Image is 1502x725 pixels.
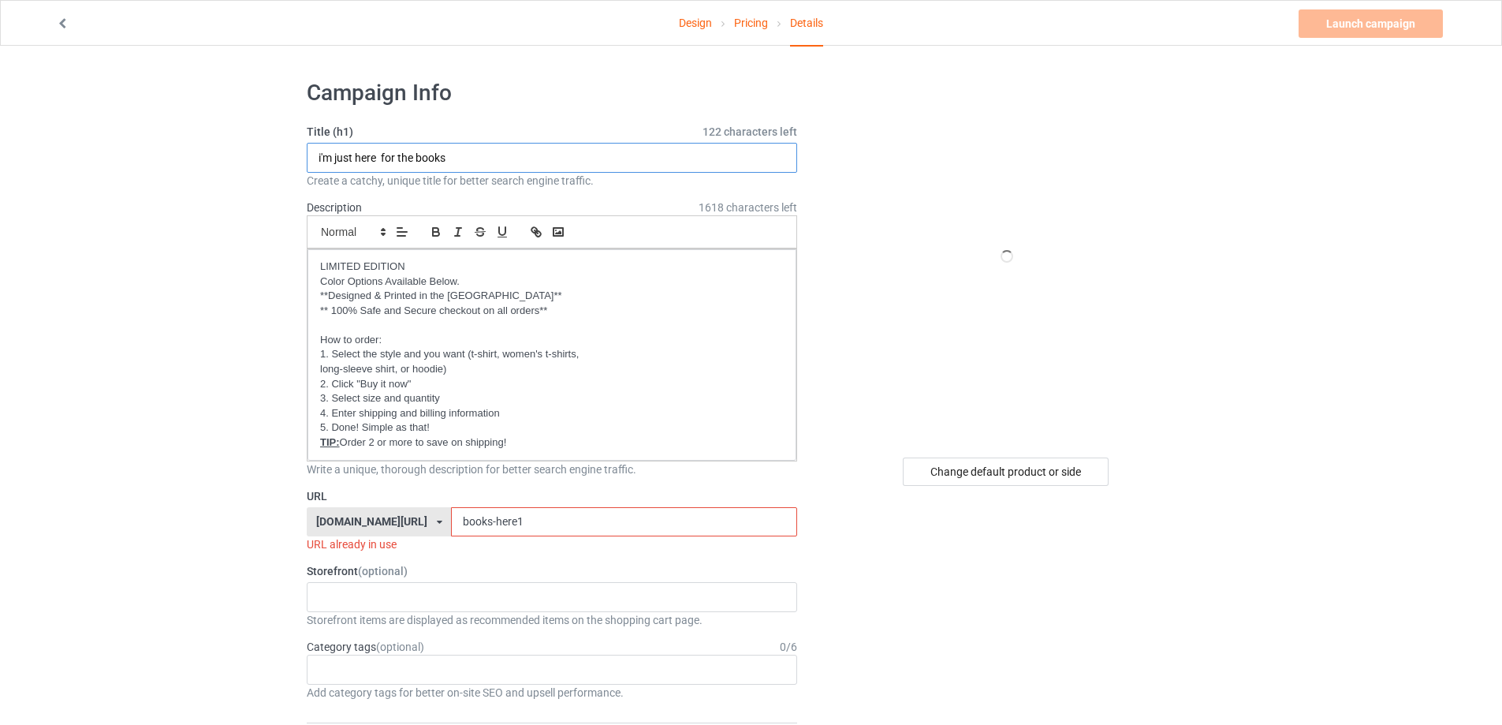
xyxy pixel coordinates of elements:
div: 0 / 6 [780,639,797,655]
p: How to order: [320,333,784,348]
span: (optional) [358,565,408,577]
label: Storefront [307,563,797,579]
p: 4. Enter shipping and billing information [320,406,784,421]
div: URL already in use [307,536,797,552]
label: Title (h1) [307,124,797,140]
div: Create a catchy, unique title for better search engine traffic. [307,173,797,189]
u: TIP: [320,436,340,448]
p: **Designed & Printed in the [GEOGRAPHIC_DATA]** [320,289,784,304]
p: Color Options Available Below. [320,275,784,290]
p: long-sleeve shirt, or hoodie) [320,362,784,377]
div: Change default product or side [903,458,1109,486]
p: LIMITED EDITION [320,260,784,275]
div: Details [790,1,823,47]
p: 2. Click "Buy it now" [320,377,784,392]
p: ** 100% Safe and Secure checkout on all orders** [320,304,784,319]
div: Write a unique, thorough description for better search engine traffic. [307,462,797,477]
a: Pricing [734,1,768,45]
span: 1618 characters left [699,200,797,215]
p: 5. Done! Simple as that! [320,420,784,435]
div: Add category tags for better on-site SEO and upsell performance. [307,685,797,701]
h1: Campaign Info [307,79,797,107]
span: 122 characters left [703,124,797,140]
label: Category tags [307,639,424,655]
label: Description [307,201,362,214]
div: Storefront items are displayed as recommended items on the shopping cart page. [307,612,797,628]
div: [DOMAIN_NAME][URL] [316,516,427,527]
p: 3. Select size and quantity [320,391,784,406]
label: URL [307,488,797,504]
p: Order 2 or more to save on shipping! [320,435,784,450]
span: (optional) [376,641,424,653]
a: Design [679,1,712,45]
p: 1. Select the style and you want (t-shirt, women's t-shirts, [320,347,784,362]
